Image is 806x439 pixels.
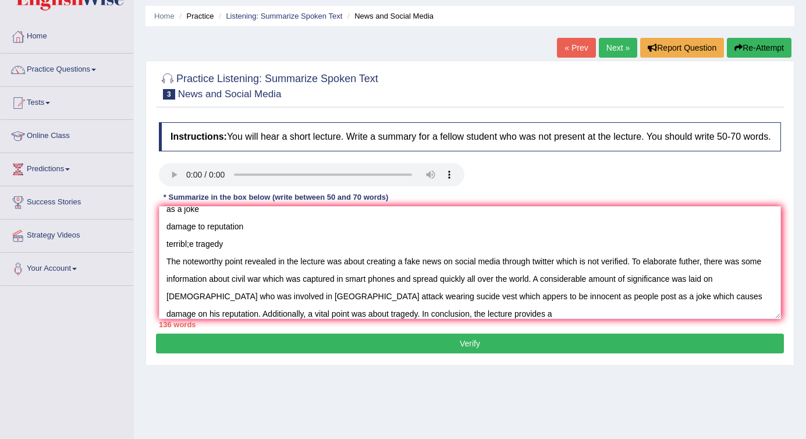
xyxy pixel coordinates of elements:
div: * Summarize in the box below (write between 50 and 70 words) [159,192,393,203]
div: 136 words [159,319,781,330]
a: Strategy Videos [1,220,133,249]
a: Next » [599,38,637,58]
button: Verify [156,334,784,353]
a: Home [1,20,133,49]
h2: Practice Listening: Summarize Spoken Text [159,70,378,100]
button: Re-Attempt [727,38,791,58]
span: 3 [163,89,175,100]
li: Practice [176,10,214,22]
b: Instructions: [171,132,227,141]
a: Predictions [1,153,133,182]
a: Online Class [1,120,133,149]
h4: You will hear a short lecture. Write a summary for a fellow student who was not present at the le... [159,122,781,151]
a: « Prev [557,38,595,58]
li: News and Social Media [345,10,434,22]
a: Tests [1,87,133,116]
a: Success Stories [1,186,133,215]
small: News and Social Media [178,88,282,100]
a: Practice Questions [1,54,133,83]
a: Listening: Summarize Spoken Text [226,12,342,20]
button: Report Question [640,38,724,58]
a: Home [154,12,175,20]
a: Your Account [1,253,133,282]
